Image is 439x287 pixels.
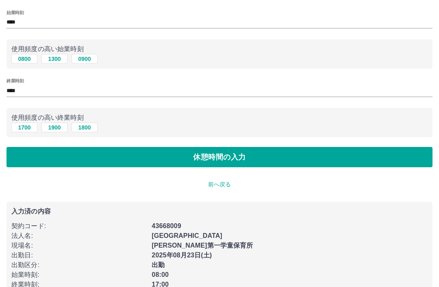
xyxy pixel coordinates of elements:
button: 0900 [72,54,98,64]
label: 始業時刻 [7,9,24,15]
b: 2025年08月23日(土) [152,252,212,259]
p: 現場名 : [11,241,147,250]
p: 始業時刻 : [11,270,147,280]
b: [PERSON_NAME]第一学童保育所 [152,242,253,249]
p: 入力済の内容 [11,208,428,215]
button: 1800 [72,123,98,132]
button: 休憩時間の入力 [7,147,432,167]
b: [GEOGRAPHIC_DATA] [152,232,222,239]
p: 出勤日 : [11,250,147,260]
label: 終業時刻 [7,78,24,84]
p: 前へ戻る [7,180,432,189]
button: 1900 [41,123,67,132]
b: 43668009 [152,222,181,229]
p: 法人名 : [11,231,147,241]
button: 1300 [41,54,67,64]
p: 使用頻度の高い始業時刻 [11,44,428,54]
p: 出勤区分 : [11,260,147,270]
p: 使用頻度の高い終業時刻 [11,113,428,123]
b: 出勤 [152,261,165,268]
button: 1700 [11,123,37,132]
button: 0800 [11,54,37,64]
b: 08:00 [152,271,169,278]
p: 契約コード : [11,221,147,231]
